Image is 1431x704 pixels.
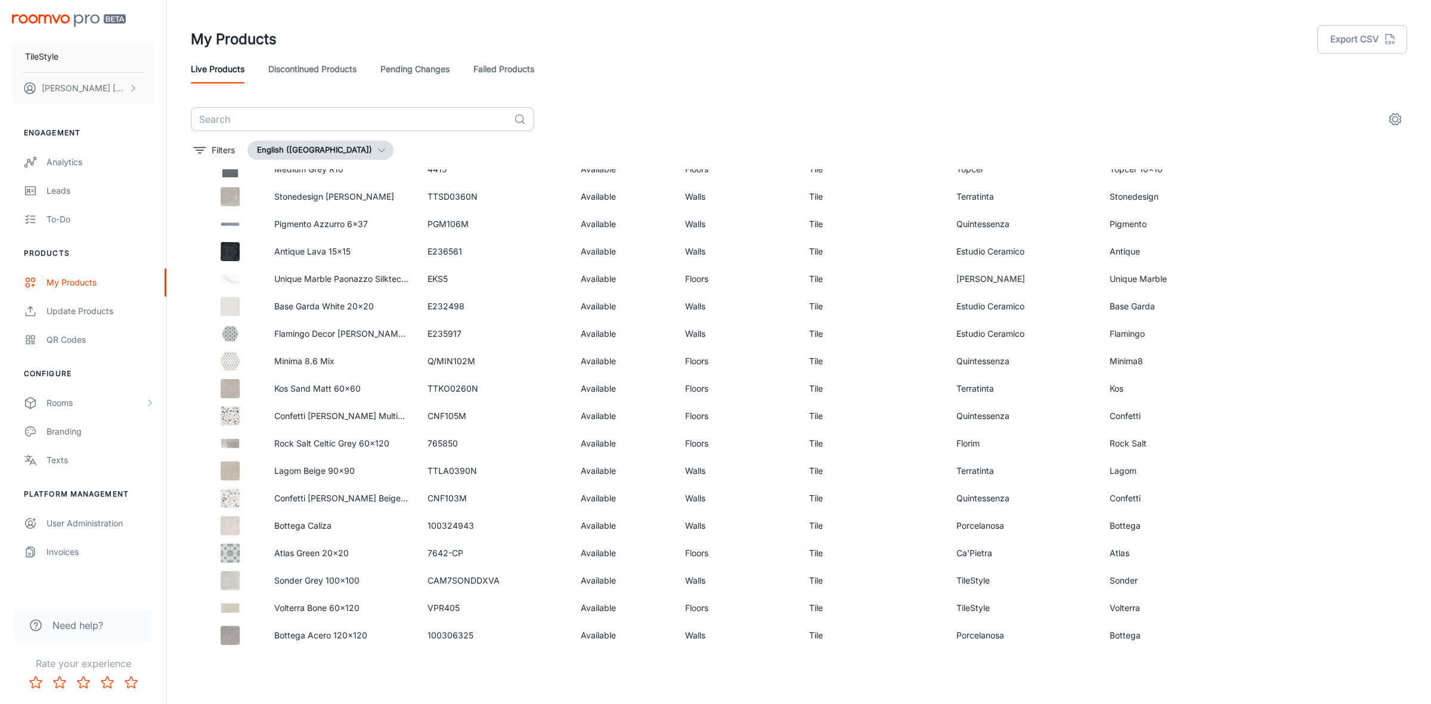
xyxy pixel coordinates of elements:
td: Estudio Ceramico [947,293,1100,320]
td: Antique [1100,238,1253,265]
td: Tile [800,512,947,539]
td: Walls [676,183,800,210]
input: Search [191,107,509,131]
a: Kos Sand Matt 60x60 [274,383,361,393]
td: CAM7SONDDXVA [418,567,571,594]
td: Tile [800,402,947,430]
td: Quintessenza [947,485,1100,512]
td: Available [571,485,676,512]
td: TTKO0260N [418,375,571,402]
td: Porcelanosa [947,622,1100,649]
td: Available [571,539,676,567]
td: Available [571,210,676,238]
td: Floors [676,594,800,622]
button: Rate 1 star [24,671,48,694]
td: Tile [800,183,947,210]
td: 7642-CP [418,539,571,567]
td: Tile [800,265,947,293]
a: Bottega Acero 120x120 [274,630,367,640]
td: Available [571,457,676,485]
p: TileStyle [25,50,58,63]
td: 100306325 [418,622,571,649]
td: Bottega [1100,512,1253,539]
td: Tile [800,156,947,183]
td: CNF105M [418,402,571,430]
td: [PERSON_NAME] [947,265,1100,293]
td: TileStyle [947,594,1100,622]
td: Quintessenza [947,348,1100,375]
td: Available [571,183,676,210]
td: Floors [676,430,800,457]
td: Tile [800,348,947,375]
td: Available [571,622,676,649]
td: Rock Salt [1100,430,1253,457]
td: Bottega [1100,622,1253,649]
button: TileStyle [12,41,154,72]
a: Confetti [PERSON_NAME] Multicolor 18.6x18.6 [274,411,458,421]
a: Stonedesign [PERSON_NAME] [274,191,394,201]
img: Roomvo PRO Beta [12,14,126,27]
button: settings [1383,107,1407,131]
td: Tile [800,320,947,348]
td: Stonedesign [1100,183,1253,210]
td: Floors [676,265,800,293]
a: Unique Marble Paonazzo Silktech 60x120 [274,274,439,284]
td: Quintessenza [947,210,1100,238]
td: Floors [676,348,800,375]
td: Confetti [1100,402,1253,430]
td: Available [571,320,676,348]
td: Tile [800,594,947,622]
td: Unique Marble [1100,265,1253,293]
td: VPR405 [418,594,571,622]
td: Tile [800,622,947,649]
a: Bottega Caliza [274,520,332,531]
td: Walls [676,622,800,649]
td: Tile [800,539,947,567]
button: Export CSV [1317,25,1407,54]
a: Minima 8.6 Mix [274,356,334,366]
td: Walls [676,567,800,594]
td: Confetti [1100,485,1253,512]
td: Available [571,293,676,320]
td: Available [571,375,676,402]
td: Walls [676,210,800,238]
p: [PERSON_NAME] [PERSON_NAME] [42,82,126,95]
div: My Products [47,276,154,289]
td: Minima8 [1100,348,1253,375]
td: Kos [1100,375,1253,402]
td: Walls [676,293,800,320]
td: Floors [676,375,800,402]
button: Rate 3 star [72,671,95,694]
div: Leads [47,184,154,197]
td: E236561 [418,238,571,265]
span: Need help? [52,618,103,632]
button: Rate 5 star [119,671,143,694]
a: Confetti [PERSON_NAME] Beige 18.6x18.6 [274,493,442,503]
td: Ca'Pietra [947,539,1100,567]
div: User Administration [47,517,154,530]
div: Invoices [47,545,154,559]
td: Topcer [947,156,1100,183]
td: Walls [676,485,800,512]
button: Rate 4 star [95,671,119,694]
div: To-do [47,213,154,226]
a: Live Products [191,55,244,83]
td: Flamingo [1100,320,1253,348]
td: Quintessenza [947,402,1100,430]
td: Available [571,156,676,183]
td: Porcelanosa [947,512,1100,539]
td: EKS5 [418,265,571,293]
td: CNF103M [418,485,571,512]
td: Floors [676,539,800,567]
td: Estudio Ceramico [947,320,1100,348]
a: Pending Changes [380,55,450,83]
td: Tile [800,375,947,402]
a: Pigmento Azzurro 6x37 [274,219,368,229]
td: 765850 [418,430,571,457]
td: E235917 [418,320,571,348]
td: Lagom [1100,457,1253,485]
a: Volterra Bone 60x120 [274,603,360,613]
td: Tile [800,238,947,265]
td: Available [571,402,676,430]
td: 100324943 [418,512,571,539]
